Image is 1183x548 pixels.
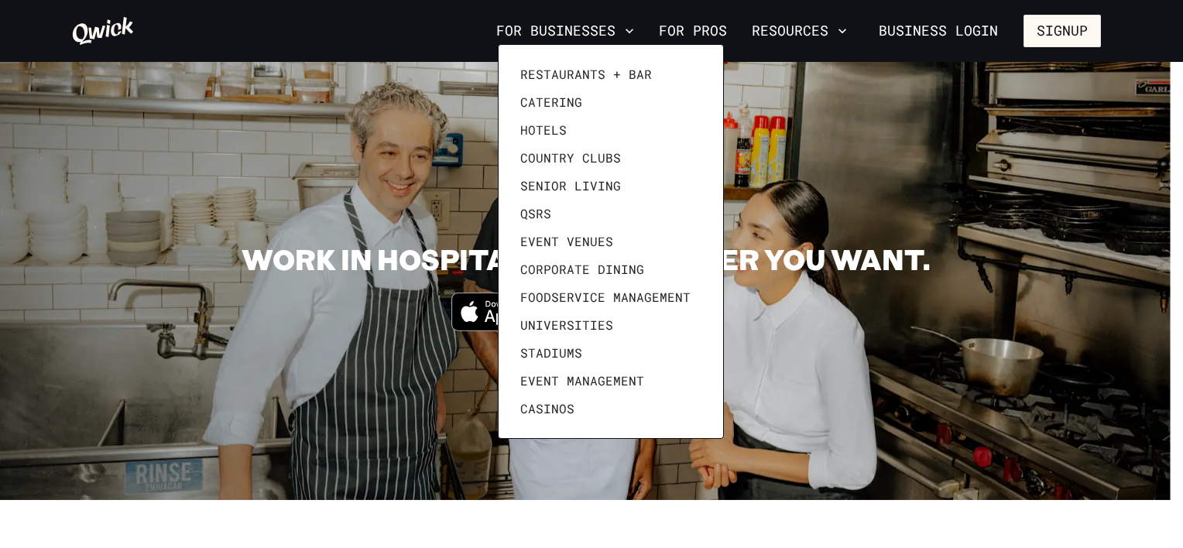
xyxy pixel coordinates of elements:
span: Universities [520,317,613,333]
span: QSRs [520,206,551,221]
span: Catering [520,94,582,110]
span: Senior Living [520,178,621,194]
span: Foodservice Management [520,289,691,305]
span: Casinos [520,401,574,416]
span: Corporate Dining [520,262,644,277]
span: Hotels [520,122,567,138]
span: Stadiums [520,345,582,361]
span: Event Venues [520,234,613,249]
span: Country Clubs [520,150,621,166]
span: Restaurants + Bar [520,67,652,82]
span: Event Management [520,373,644,389]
